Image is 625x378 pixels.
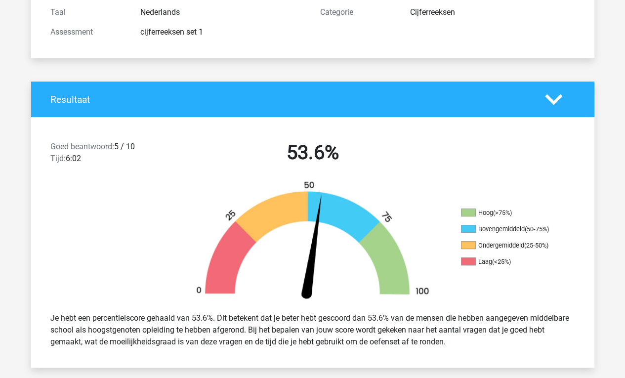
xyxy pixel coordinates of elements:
span: Goed beantwoord: [50,142,114,151]
li: Ondergemiddeld [461,241,560,250]
div: (25-50%) [524,242,548,249]
div: Nederlands [133,6,313,18]
li: Hoog [461,209,560,217]
span: Tijd: [50,154,66,163]
div: (>75%) [493,209,512,216]
div: cijferreeksen set 1 [133,26,313,38]
div: Categorie [313,6,403,18]
div: Assessment [43,26,133,38]
div: Je hebt een percentielscore gehaald van 53.6%. Dit betekent dat je beter hebt gescoord dan 53.6% ... [43,308,583,352]
li: Bovengemiddeld [461,225,560,234]
div: (<25%) [492,258,511,265]
h4: Resultaat [50,94,530,105]
div: Cijferreeksen [403,6,583,18]
div: (50-75%) [525,225,549,233]
div: Taal [43,6,133,18]
div: 5 / 10 6:02 [43,141,178,168]
h2: 53.6% [185,141,440,165]
img: 54.bc719eb2b1d5.png [179,180,446,304]
li: Laag [461,257,560,266]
